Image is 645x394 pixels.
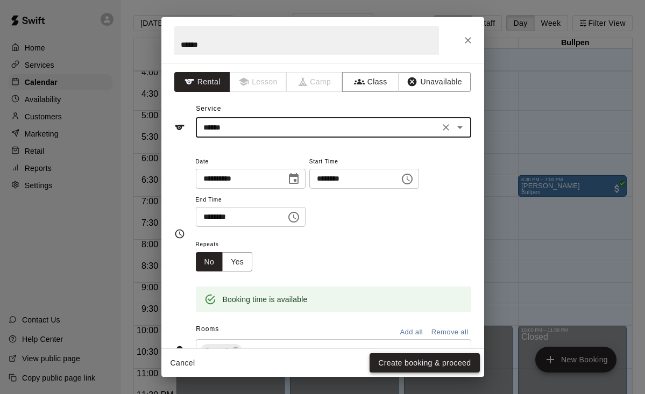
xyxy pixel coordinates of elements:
[174,345,185,356] svg: Rooms
[399,72,471,92] button: Unavailable
[394,324,429,341] button: Add all
[201,344,242,357] div: Cage 3
[458,31,478,50] button: Close
[174,122,185,133] svg: Service
[196,105,221,112] span: Service
[196,193,306,207] span: End Time
[196,238,261,252] span: Repeats
[438,120,453,135] button: Clear
[370,353,479,373] button: Create booking & proceed
[222,252,252,272] button: Yes
[309,155,419,169] span: Start Time
[196,252,253,272] div: outlined button group
[166,353,200,373] button: Cancel
[174,72,231,92] button: Rental
[201,345,233,356] span: Cage 3
[452,120,467,135] button: Open
[287,72,343,92] span: Camps can only be created in the Services page
[452,343,467,358] button: Open
[196,155,306,169] span: Date
[283,206,304,228] button: Choose time, selected time is 5:00 PM
[396,168,418,190] button: Choose time, selected time is 4:30 PM
[174,228,185,239] svg: Timing
[230,72,287,92] span: Lessons must be created in the Services page first
[196,325,219,333] span: Rooms
[283,168,304,190] button: Choose date, selected date is Aug 18, 2025
[429,324,471,341] button: Remove all
[223,290,308,309] div: Booking time is available
[196,252,223,272] button: No
[342,72,399,92] button: Class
